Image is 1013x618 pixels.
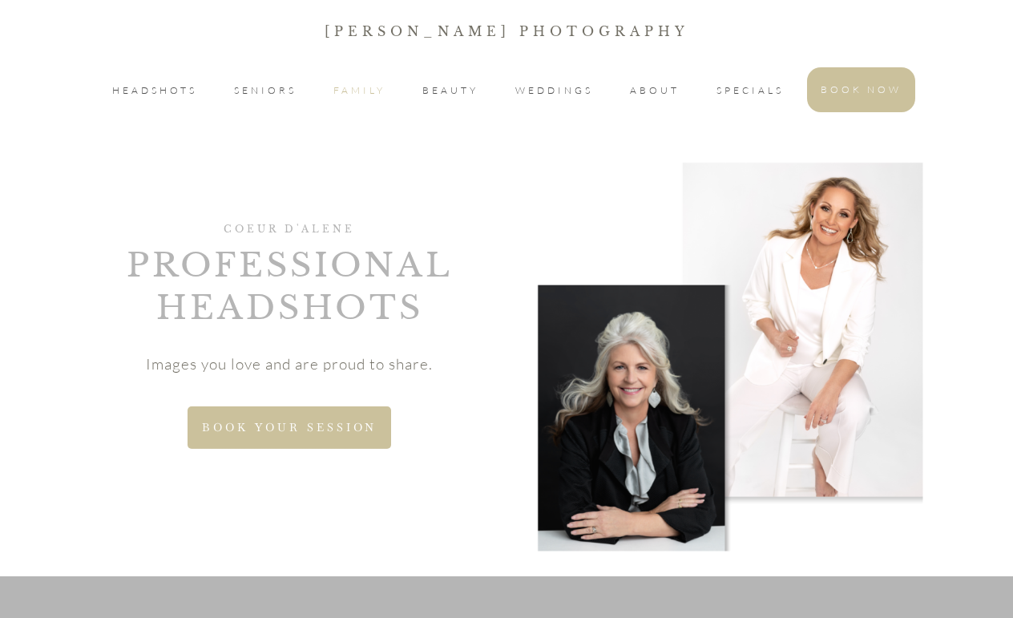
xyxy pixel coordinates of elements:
p: [PERSON_NAME] Photography [1,20,1012,42]
img: Braning collage [513,141,935,563]
a: BOOK YOUR SESSION [188,406,391,449]
a: BOOK NOW [821,80,902,99]
p: Images you love and are proud to share. [146,339,433,390]
a: WEDDINGS [515,81,593,100]
a: ABOUT [630,81,680,100]
h1: COEUR D'ALENE [79,223,500,244]
a: BEAUTY [422,81,478,100]
span: Professional headshots [127,244,453,328]
a: FAMILY [333,81,385,100]
span: BOOK YOUR SESSION [202,421,377,434]
a: SPECIALS [716,81,784,100]
a: SENIORS [234,81,297,100]
a: HEADSHOTS [112,81,197,100]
